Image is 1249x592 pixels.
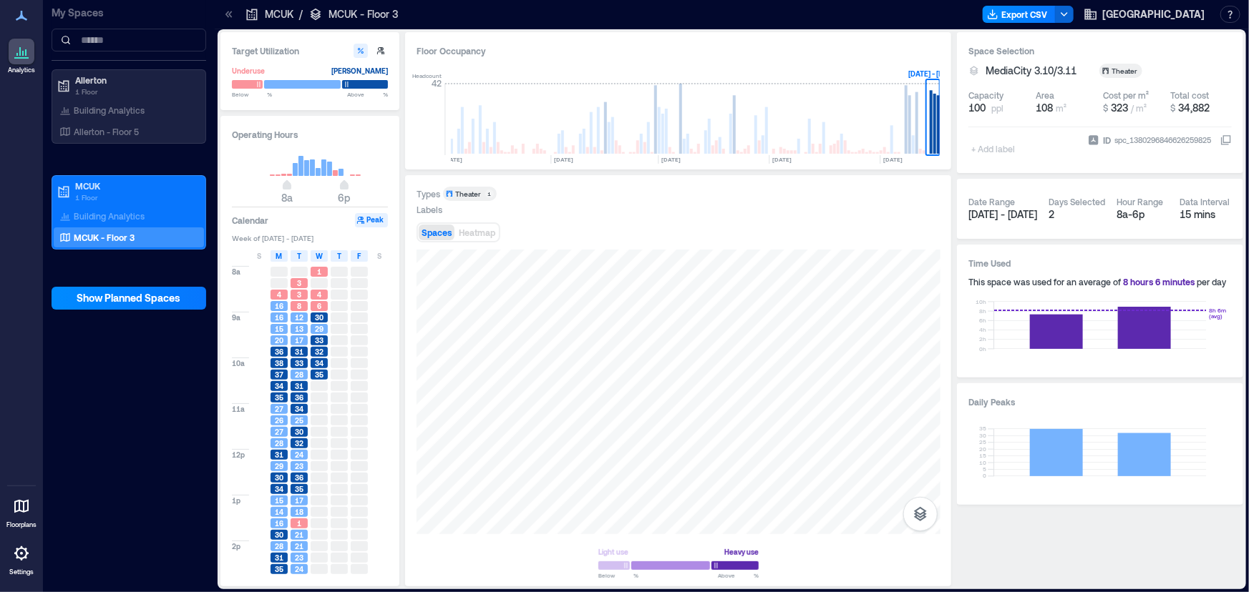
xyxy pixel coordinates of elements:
text: [DATE] [772,156,792,163]
h3: Daily Peaks [968,395,1232,409]
span: 15 [275,495,283,505]
text: [DATE] [443,156,462,163]
span: + Add label [968,139,1021,159]
a: Floorplans [2,489,41,533]
div: Types [417,188,440,199]
span: 3 [297,290,301,300]
div: 8a - 6p [1117,207,1169,222]
span: 100 [968,101,986,115]
p: 1 Floor [75,192,195,203]
button: MediaCity 3.10/3.11 [986,64,1094,78]
span: 36 [295,393,303,403]
span: 30 [295,427,303,437]
text: [DATE] [554,156,573,163]
button: Peak [355,213,388,227]
span: 34,882 [1178,102,1210,114]
div: [PERSON_NAME] [331,64,388,78]
button: Heatmap [456,225,498,240]
tspan: 15 [979,452,986,459]
span: 16 [275,312,283,322]
h3: Operating Hours [232,127,388,142]
p: Settings [9,568,34,576]
span: 37 [275,370,283,380]
span: T [297,250,301,262]
p: MCUK - Floor 3 [329,7,398,21]
tspan: 8h [979,307,986,315]
tspan: 10 [979,459,986,466]
span: Below % [598,571,638,580]
tspan: 25 [979,438,986,445]
tspan: 20 [979,445,986,453]
span: 28 [295,370,303,380]
tspan: 4h [979,326,986,333]
p: Allerton [75,74,195,86]
h3: Calendar [232,213,268,227]
div: Area [1036,89,1054,101]
span: 33 [315,335,324,345]
span: 35 [295,484,303,494]
div: Theater [1112,66,1139,76]
span: Below % [232,90,272,99]
span: ppl [991,102,1003,114]
span: 30 [315,312,324,322]
button: IDspc_1380296846626259825 [1220,134,1232,146]
span: 36 [275,347,283,357]
span: m² [1056,103,1066,113]
button: Spaces [419,225,455,240]
span: / m² [1131,103,1147,113]
span: 4 [277,290,281,300]
p: My Spaces [52,6,206,20]
span: 32 [315,347,324,357]
span: [GEOGRAPHIC_DATA] [1102,7,1205,21]
span: 30 [275,530,283,540]
span: $ [1170,103,1175,113]
span: 3 [297,278,301,288]
span: 35 [275,393,283,403]
div: Underuse [232,64,265,78]
span: 8 [297,301,301,311]
span: MediaCity 3.10/3.11 [986,64,1077,78]
span: 35 [275,564,283,574]
p: MCUK - Floor 3 [74,232,135,243]
h3: Target Utilization [232,44,388,58]
span: 6 [317,301,321,311]
p: Floorplans [6,521,37,529]
span: 108 [1036,102,1053,114]
span: 17 [295,495,303,505]
span: 20 [275,335,283,345]
div: Capacity [968,89,1003,101]
span: 34 [275,381,283,391]
span: M [276,250,283,262]
span: [DATE] - [DATE] [968,208,1037,220]
button: Theater [1099,64,1160,78]
span: 27 [275,427,283,437]
div: Theater [455,189,481,199]
p: MCUK [265,7,293,21]
a: Settings [4,536,39,581]
p: Building Analytics [74,210,145,222]
span: 6p [339,192,351,204]
span: 323 [1111,102,1128,114]
span: 10a [232,358,245,368]
button: 100 ppl [968,101,1030,115]
div: Cost per m² [1103,89,1149,101]
tspan: 5 [983,465,986,473]
span: 9a [232,312,240,322]
span: 29 [275,461,283,471]
div: spc_1380296846626259825 [1113,133,1212,147]
tspan: 2h [979,335,986,342]
span: 30 [275,473,283,483]
span: 14 [275,507,283,517]
div: Heavy use [724,545,759,559]
span: 26 [275,415,283,425]
p: Analytics [8,66,35,74]
span: 12 [295,312,303,322]
span: 33 [295,358,303,368]
span: Above % [718,571,759,580]
span: 8 hours 6 minutes [1123,277,1195,287]
tspan: 0h [979,345,986,352]
h3: Space Selection [968,44,1232,58]
span: ID [1103,133,1111,147]
span: T [337,250,341,262]
span: 35 [315,370,324,380]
